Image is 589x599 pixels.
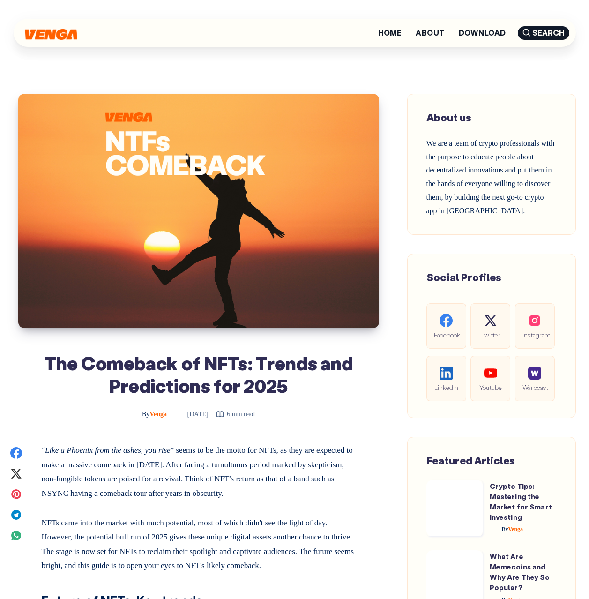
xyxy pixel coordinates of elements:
span: Twitter [478,329,503,340]
span: Instagram [522,329,547,340]
a: About [416,29,444,37]
span: Search [518,26,569,40]
span: About us [426,111,471,124]
img: Venga Blog [25,29,77,40]
span: Venga [502,526,523,532]
a: Facebook [426,303,466,349]
div: 6 min read [216,408,255,420]
img: social-linkedin.be646fe421ccab3a2ad91cb58bdc9694.svg [440,367,453,380]
a: ByVenga [142,411,169,418]
span: By [502,526,508,532]
span: Facebook [434,329,459,340]
span: By [142,411,149,418]
a: Warpcast [515,356,555,401]
a: Instagram [515,303,555,349]
span: LinkedIn [434,382,459,393]
a: Crypto Tips: Mastering the Market for Smart Investing [490,481,552,521]
a: Download [459,29,506,37]
a: Youtube [470,356,510,401]
p: “ ” seems to be the motto for NFTs, as they are expected to make a massive comeback in [DATE]. Af... [42,443,356,501]
span: We are a team of crypto professionals with the purpose to educate people about decentralized inno... [426,139,555,215]
img: social-warpcast.e8a23a7ed3178af0345123c41633f860.png [528,367,541,380]
span: Social Profiles [426,270,501,284]
span: Venga [142,411,167,418]
span: Featured Articles [426,454,515,467]
img: The Comeback of NFTs: Trends and Predictions for 2025 [18,94,379,328]
p: NFTs came into the market with much potential, most of which didn't see the light of day. However... [42,512,356,573]
span: Youtube [478,382,503,393]
a: ByVenga [490,526,523,532]
a: LinkedIn [426,356,466,401]
a: Home [378,29,402,37]
em: Like a Phoenix from the ashes, you rise [45,446,171,455]
a: What Are Memecoins and Why Are They So Popular? [490,552,550,592]
h1: The Comeback of NFTs: Trends and Predictions for 2025 [42,352,356,397]
a: Twitter [470,303,510,349]
img: social-youtube.99db9aba05279f803f3e7a4a838dfb6c.svg [484,367,497,380]
time: [DATE] [174,411,209,418]
span: Warpcast [522,382,547,393]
